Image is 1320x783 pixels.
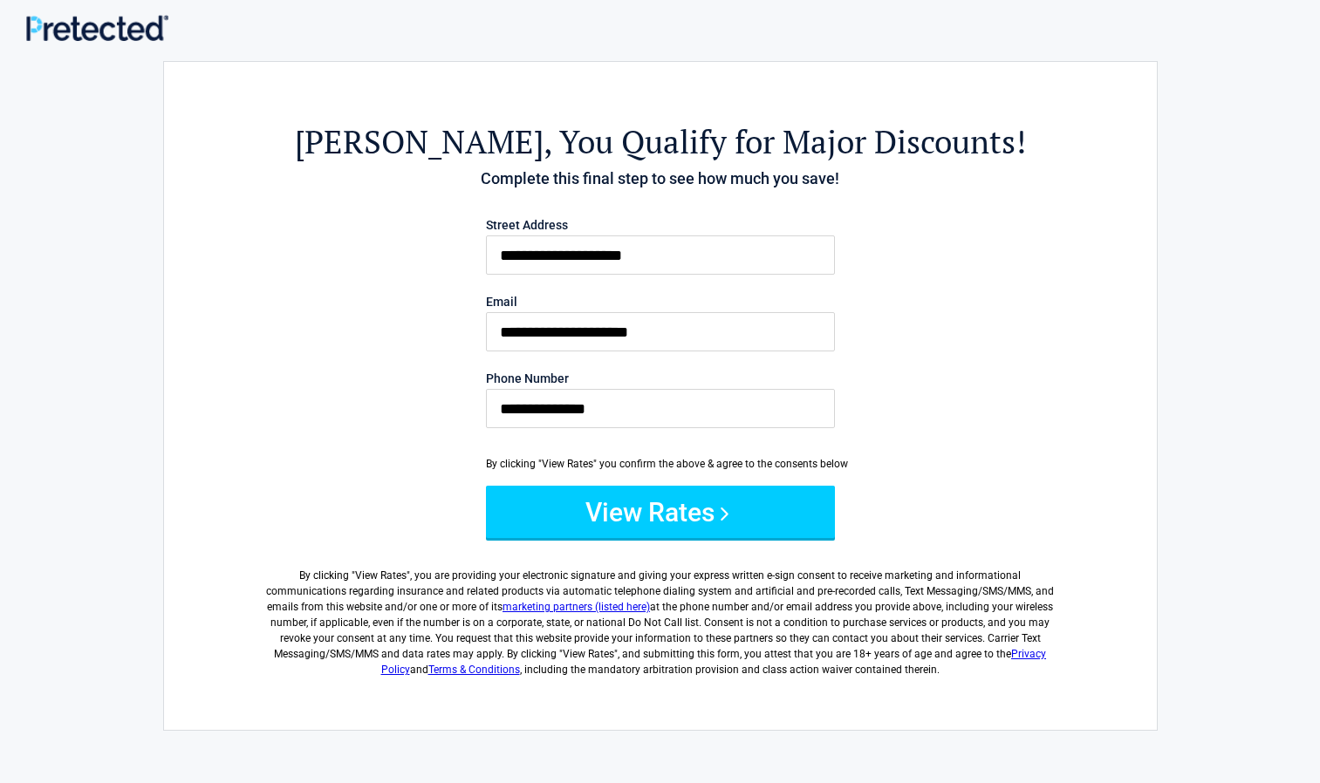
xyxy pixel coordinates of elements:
img: Main Logo [26,15,168,41]
label: Email [486,296,835,308]
a: Terms & Conditions [428,664,520,676]
h4: Complete this final step to see how much you save! [260,167,1061,190]
button: View Rates [486,486,835,538]
span: View Rates [355,569,407,582]
label: By clicking " ", you are providing your electronic signature and giving your express written e-si... [260,554,1061,677]
label: Street Address [486,219,835,231]
h2: , You Qualify for Major Discounts! [260,120,1061,163]
label: Phone Number [486,372,835,385]
span: [PERSON_NAME] [295,120,544,163]
div: By clicking "View Rates" you confirm the above & agree to the consents below [486,456,835,472]
a: marketing partners (listed here) [503,601,650,613]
